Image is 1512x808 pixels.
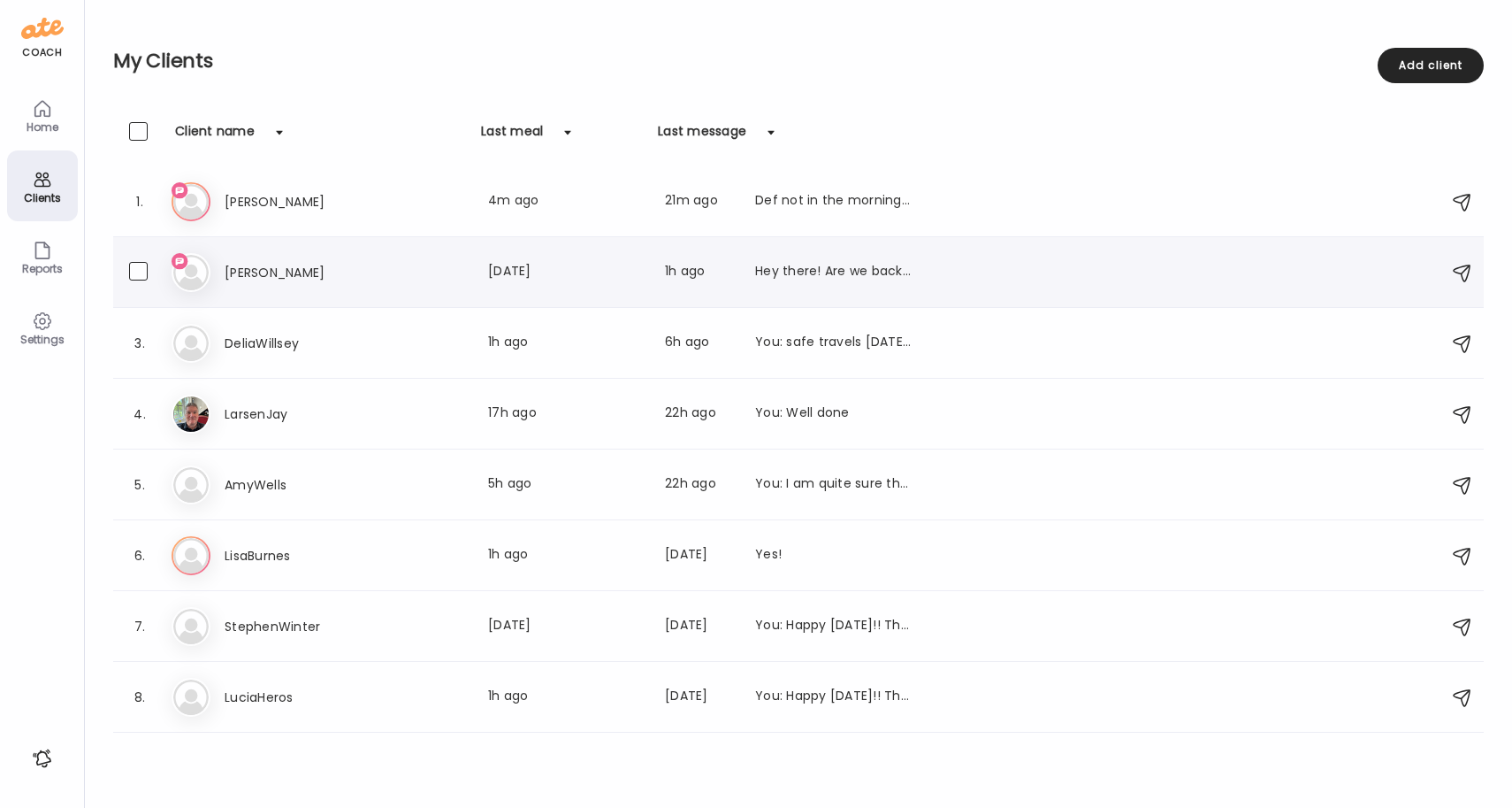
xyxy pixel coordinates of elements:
div: Hey there! Are we back on after our August break? I haven’t looked to see if my card was charged. [755,262,911,283]
div: 1h ago [488,687,644,708]
div: 6h ago [665,333,734,354]
div: Add client [1378,48,1484,83]
h3: [PERSON_NAME] [225,191,380,212]
div: Last message [658,122,746,150]
div: You: safe travels [DATE]. When you get to [GEOGRAPHIC_DATA] - let me know if you need anything or... [755,333,911,354]
div: You: I am quite sure the composition has shifted so i will be interested to see the [PERSON_NAME]. [755,474,911,496]
div: 4. [129,404,150,425]
div: [DATE] [665,616,734,637]
div: Yes! [755,545,911,566]
div: You: Well done [755,404,911,425]
h3: DeliaWillsey [225,333,380,354]
div: Client name [175,122,255,150]
h3: AmyWells [225,474,380,496]
h3: LuciaHeros [225,687,380,708]
div: 1h ago [665,262,734,283]
h3: LarsenJay [225,404,380,425]
div: 5. [129,474,150,496]
div: Def not in the morning or when working out [755,191,911,212]
div: 21m ago [665,191,734,212]
img: ate [21,14,64,42]
div: [DATE] [665,687,734,708]
div: 1h ago [488,333,644,354]
div: [DATE] [665,545,734,566]
div: 8. [129,687,150,708]
div: Reports [11,263,74,274]
div: 22h ago [665,474,734,496]
div: 22h ago [665,404,734,425]
h3: LisaBurnes [225,545,380,566]
div: 7. [129,616,150,637]
div: 3. [129,333,150,354]
div: 6. [129,545,150,566]
div: [DATE] [488,262,644,283]
div: Settings [11,334,74,345]
div: 4m ago [488,191,644,212]
div: 1h ago [488,545,644,566]
div: 17h ago [488,404,644,425]
div: Last meal [481,122,543,150]
h2: My Clients [113,48,1484,74]
div: [DATE] [488,616,644,637]
div: You: Happy [DATE]!! The weekend is not a time to break the healthy habits that have gotten you th... [755,687,911,708]
div: Clients [11,192,74,204]
div: 5h ago [488,474,644,496]
h3: [PERSON_NAME] [225,262,380,283]
div: 1. [129,191,150,212]
div: coach [22,45,62,60]
div: You: Happy [DATE]!! The weekend is not a time to break the healthy habits that have gotten you th... [755,616,911,637]
h3: StephenWinter [225,616,380,637]
div: Home [11,121,74,133]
